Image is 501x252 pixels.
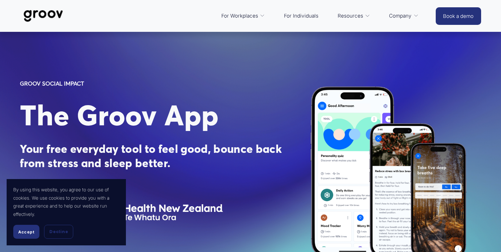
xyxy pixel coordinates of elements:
a: folder dropdown [334,8,373,24]
a: folder dropdown [386,8,422,24]
button: Decline [44,225,73,239]
span: The Groov App [20,98,218,133]
span: Company [389,11,412,21]
span: Decline [49,229,68,235]
strong: GROOV SOCIAL IMPACT [20,80,84,87]
button: Accept [13,225,39,239]
span: Accept [18,229,34,234]
span: For Workplaces [221,11,258,21]
span: Resources [338,11,363,21]
strong: Your free everyday tool to feel good, bounce back from stress and sleep better. [20,142,284,170]
a: folder dropdown [218,8,268,24]
a: For Individuals [281,8,322,24]
img: Groov | Workplace Science Platform | Unlock Performance | Drive Results [20,5,67,27]
p: By using this website, you agree to our use of cookies. We use cookies to provide you with a grea... [13,186,119,218]
a: Book a demo [436,7,481,25]
section: Cookie banner [7,179,126,245]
